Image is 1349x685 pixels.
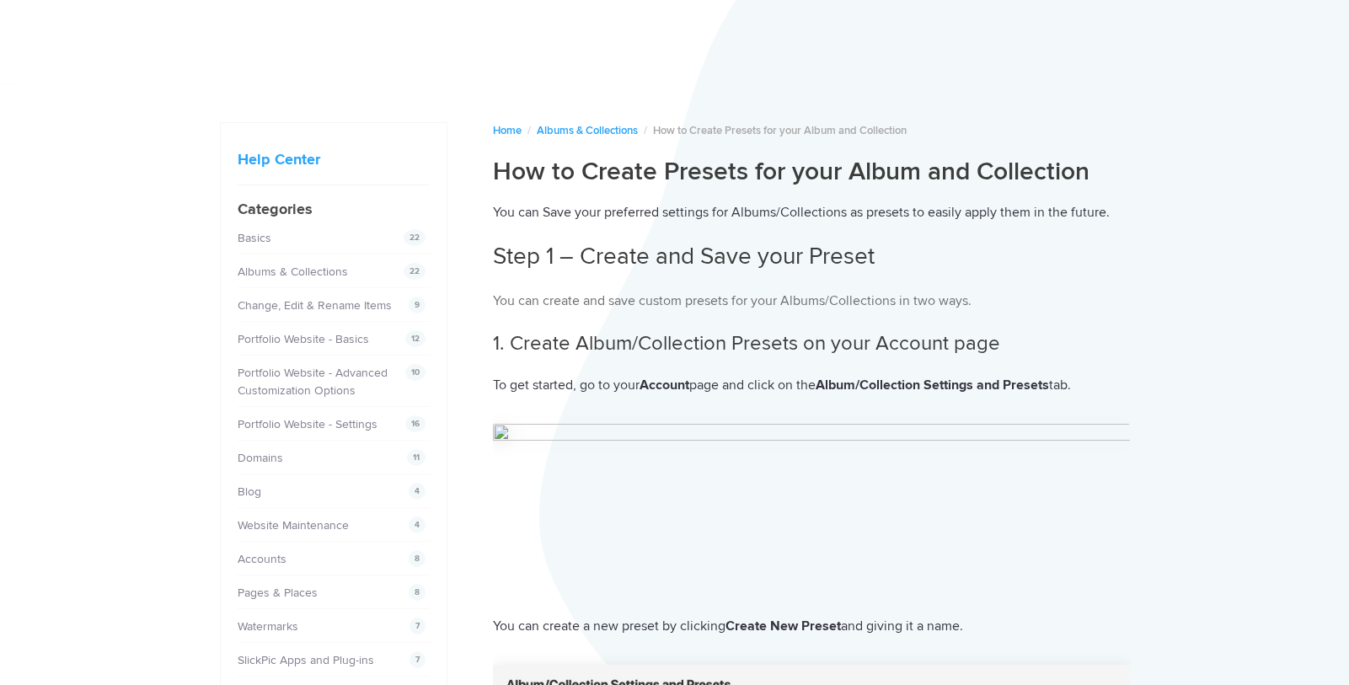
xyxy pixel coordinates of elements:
[410,618,426,634] span: 7
[409,483,426,500] span: 4
[238,552,286,566] a: Accounts
[527,124,531,137] span: /
[725,618,841,634] strong: Create New Preset
[238,231,271,245] a: Basics
[409,297,426,313] span: 9
[644,124,647,137] span: /
[405,364,426,381] span: 10
[407,449,426,466] span: 11
[238,366,388,398] a: Portfolio Website - Advanced Customization Options
[493,290,1130,313] p: You can create and save custom presets for your Albums/Collections in two ways.
[493,329,1130,358] h3: 1. Create Album/Collection Presets on your Account page
[653,124,907,137] span: How to Create Presets for your Album and Collection
[493,615,1130,638] p: You can create a new preset by clicking and giving it a name.
[238,451,283,465] a: Domains
[640,377,689,393] strong: Account
[238,150,320,169] a: Help Center
[238,417,377,431] a: Portfolio Website - Settings
[409,550,426,567] span: 8
[409,584,426,601] span: 8
[405,330,426,347] span: 12
[493,156,1130,188] h1: How to Create Presets for your Album and Collection
[409,516,426,533] span: 4
[410,651,426,668] span: 7
[493,240,1130,273] h2: Step 1 – Create and Save your Preset
[404,229,426,246] span: 22
[493,374,1130,397] p: To get started, go to your page and click on the tab.
[816,377,1049,393] strong: Album/Collection Settings and Presets
[238,332,369,346] a: Portfolio Website - Basics
[238,586,318,600] a: Pages & Places
[238,653,374,667] a: SlickPic Apps and Plug-ins
[537,124,638,137] a: Albums & Collections
[404,263,426,280] span: 22
[238,619,298,634] a: Watermarks
[493,201,1130,224] p: You can Save your preferred settings for Albums/Collections as presets to easily apply them in th...
[493,124,522,137] a: Home
[405,415,426,432] span: 16
[238,518,349,532] a: Website Maintenance
[238,484,261,499] a: Blog
[238,198,430,221] h4: Categories
[238,265,348,279] a: Albums & Collections
[238,298,392,313] a: Change, Edit & Rename Items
